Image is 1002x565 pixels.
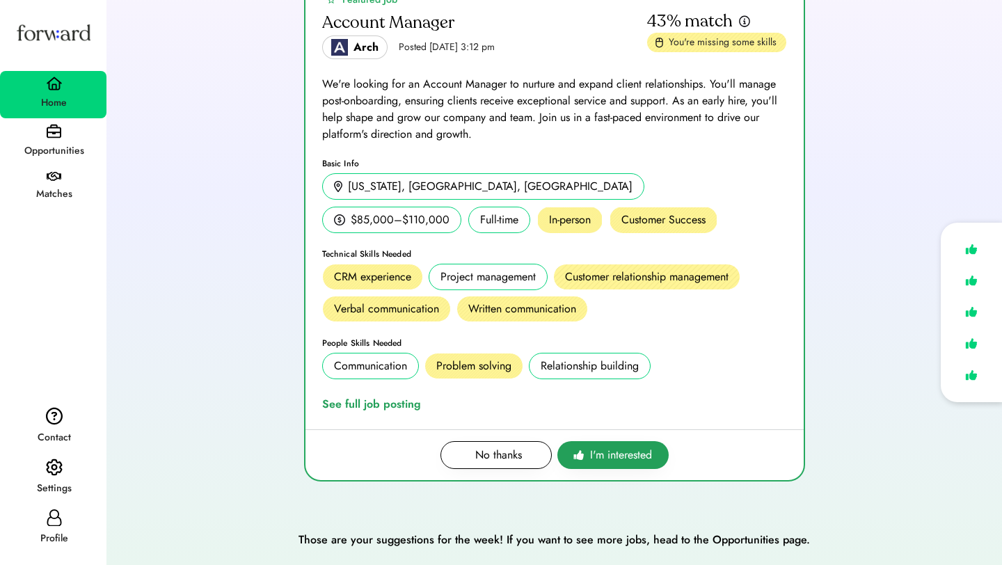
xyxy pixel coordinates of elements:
span: I'm interested [590,447,652,463]
div: Those are your suggestions for the week! If you want to see more jobs, head to the Opportunities ... [299,532,810,548]
div: Written communication [468,301,576,317]
div: Full-time [468,207,530,233]
div: $85,000–$110,000 [351,212,450,228]
button: I'm interested [557,441,669,469]
img: missing-skills.svg [655,37,663,48]
div: Technical Skills Needed [322,250,787,258]
div: You're missing some skills [669,35,778,49]
img: like.svg [962,365,981,385]
div: CRM experience [334,269,411,285]
img: handshake.svg [47,172,61,182]
img: contact.svg [46,407,63,425]
div: Verbal communication [334,301,439,317]
div: Profile [1,530,106,547]
div: Customer Success [610,207,717,233]
button: No thanks [440,441,552,469]
div: Relationship building [541,358,639,374]
div: We're looking for an Account Manager to nurture and expand client relationships. You'll manage po... [322,76,787,143]
div: In-person [537,207,603,233]
div: Matches [1,186,106,202]
img: like.svg [962,271,981,291]
div: Project management [440,269,536,285]
div: 43% match [647,10,733,33]
a: See full job posting [322,396,427,413]
div: Customer relationship management [565,269,729,285]
div: People Skills Needed [322,339,787,347]
img: settings.svg [46,459,63,477]
div: Opportunities [1,143,106,159]
div: Contact [1,429,106,446]
div: Settings [1,480,106,497]
img: info.svg [738,15,751,28]
img: briefcase.svg [47,124,61,138]
img: like.svg [962,239,981,260]
img: like.svg [962,333,981,353]
img: money.svg [334,214,345,226]
img: location.svg [334,181,342,193]
div: Communication [334,358,407,374]
img: Logo_Blue_1.png [331,39,348,56]
div: Basic Info [322,159,787,168]
div: Arch [353,39,379,56]
span: No thanks [475,447,522,463]
img: like.svg [962,302,981,322]
div: Home [1,95,106,111]
div: Posted [DATE] 3:12 pm [399,40,495,54]
img: home.svg [46,77,63,90]
div: Problem solving [436,358,511,374]
img: Forward logo [14,11,93,54]
div: [US_STATE], [GEOGRAPHIC_DATA], [GEOGRAPHIC_DATA] [348,178,633,195]
div: Account Manager [322,12,454,34]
